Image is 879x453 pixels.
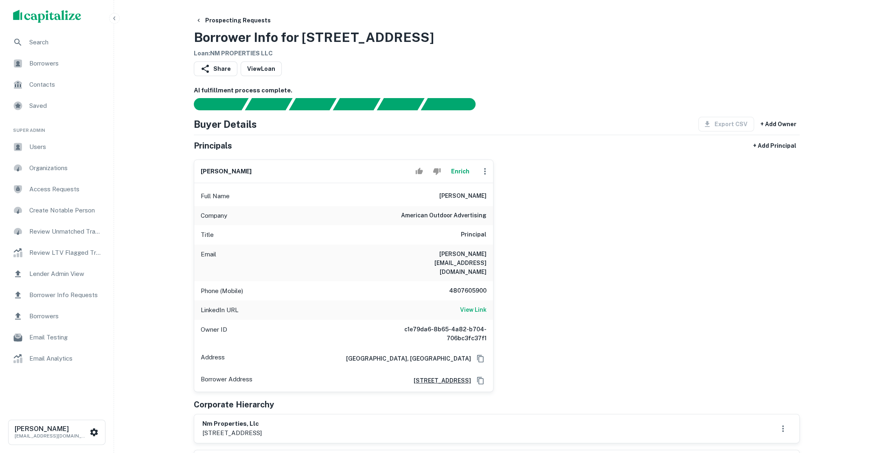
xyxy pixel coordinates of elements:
span: Email Analytics [29,354,102,363]
button: Copy Address [474,374,487,387]
h6: [GEOGRAPHIC_DATA], [GEOGRAPHIC_DATA] [340,354,471,363]
a: ViewLoan [241,61,282,76]
p: Phone (Mobile) [201,286,243,296]
button: Accept [412,163,426,179]
h6: [PERSON_NAME] [15,426,88,432]
span: Contacts [29,80,102,90]
span: Borrower Info Requests [29,290,102,300]
a: Search [7,33,107,52]
span: Review LTV Flagged Transactions [29,248,102,258]
a: Review Unmatched Transactions [7,222,107,241]
span: Borrowers [29,311,102,321]
h4: Buyer Details [194,117,257,131]
button: Enrich [447,163,473,179]
div: Documents found, AI parsing details... [289,98,336,110]
button: Reject [430,163,444,179]
h3: Borrower Info for [STREET_ADDRESS] [194,28,434,47]
a: Organizations [7,158,107,178]
li: Super Admin [7,117,107,137]
a: Access Requests [7,179,107,199]
p: Borrower Address [201,374,252,387]
h6: nm properties, llc [202,419,262,429]
a: View Link [460,305,487,315]
p: Email [201,249,216,276]
button: Share [194,61,237,76]
a: Borrowers [7,54,107,73]
h6: c1e79da6-8b65-4a82-b704-706bc3fc37f1 [389,325,487,343]
button: + Add Principal [750,138,800,153]
a: Create Notable Person [7,201,107,220]
img: capitalize-logo.png [13,10,81,23]
h5: Corporate Hierarchy [194,398,274,411]
h6: Principal [461,230,487,240]
a: Borrowers [7,306,107,326]
a: Users [7,137,107,157]
iframe: Chat Widget [838,388,879,427]
p: LinkedIn URL [201,305,239,315]
a: Saved [7,96,107,116]
p: Full Name [201,191,230,201]
button: [PERSON_NAME][EMAIL_ADDRESS][DOMAIN_NAME] [8,420,105,445]
div: Sending borrower request to AI... [184,98,245,110]
p: Address [201,352,225,365]
span: Create Notable Person [29,206,102,215]
a: Email Analytics [7,349,107,368]
p: Owner ID [201,325,227,343]
span: Lender Admin View [29,269,102,279]
h6: Loan : NM PROPERTIES LLC [194,49,434,58]
a: Email Testing [7,328,107,347]
div: Your request is received and processing... [245,98,292,110]
h6: [PERSON_NAME] [201,167,252,176]
button: Copy Address [474,352,487,365]
p: Company [201,211,227,221]
span: Users [29,142,102,152]
button: Prospecting Requests [192,13,274,28]
h6: 4807605900 [438,286,487,296]
span: Saved [29,101,102,111]
a: Contacts [7,75,107,94]
span: Search [29,37,102,47]
span: Organizations [29,163,102,173]
h6: [PERSON_NAME] [439,191,487,201]
h5: Principals [194,140,232,152]
p: [STREET_ADDRESS] [202,428,262,438]
span: Email Testing [29,333,102,342]
a: [STREET_ADDRESS] [407,376,471,385]
p: Title [201,230,214,240]
div: AI fulfillment process complete. [421,98,485,110]
h6: [PERSON_NAME][EMAIL_ADDRESS][DOMAIN_NAME] [389,249,487,276]
a: Lender Admin View [7,264,107,284]
h6: View Link [460,305,487,314]
h6: AI fulfillment process complete. [194,86,800,95]
h6: american outdoor advertising [401,211,487,221]
div: Principals found, still searching for contact information. This may take time... [377,98,424,110]
div: Principals found, AI now looking for contact information... [333,98,380,110]
button: + Add Owner [757,117,800,131]
p: [EMAIL_ADDRESS][DOMAIN_NAME] [15,432,88,440]
span: Access Requests [29,184,102,194]
a: Review LTV Flagged Transactions [7,243,107,263]
span: Borrowers [29,59,102,68]
span: Review Unmatched Transactions [29,227,102,236]
a: Borrower Info Requests [7,285,107,305]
